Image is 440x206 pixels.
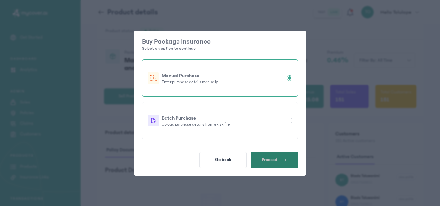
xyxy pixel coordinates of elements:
[199,152,247,168] button: Go back
[251,152,298,168] button: Proceed
[162,79,284,85] p: Enter purchase details manually
[215,157,231,162] span: Go back
[262,157,277,162] span: Proceed
[142,45,298,52] p: Select an option to continue
[162,114,284,122] p: Batch Purchase
[162,122,284,127] p: Upload purchase details from a xlsx file
[162,72,284,79] p: Manual Purchase
[142,38,298,45] p: Buy Package Insurance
